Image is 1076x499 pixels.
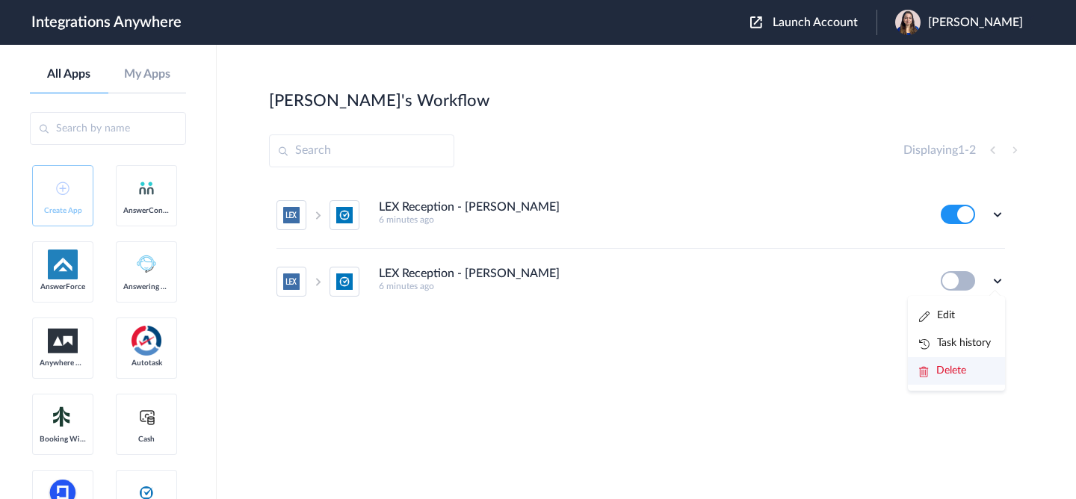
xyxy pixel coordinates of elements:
span: Anywhere Works [40,359,86,368]
span: 1 [958,144,965,156]
span: Cash [123,435,170,444]
h4: LEX Reception - [PERSON_NAME] [379,200,560,214]
img: 2af217df-18b2-4e4c-9b32-498ee3b53f90.jpeg [895,10,921,35]
span: Answering Service [123,282,170,291]
h1: Integrations Anywhere [31,13,182,31]
img: autotask.png [132,326,161,356]
span: [PERSON_NAME] [928,16,1023,30]
img: add-icon.svg [56,182,69,195]
span: 2 [969,144,976,156]
span: Launch Account [773,16,858,28]
img: aww.png [48,329,78,353]
img: answerconnect-logo.svg [137,179,155,197]
a: My Apps [108,67,187,81]
h5: 6 minutes ago [379,214,921,225]
img: Answering_service.png [132,249,161,279]
input: Search by name [30,112,186,145]
span: Booking Widget [40,435,86,444]
h2: [PERSON_NAME]'s Workflow [269,91,489,111]
span: Autotask [123,359,170,368]
img: Setmore_Logo.svg [48,403,78,430]
span: Delete [936,365,966,376]
h4: LEX Reception - [PERSON_NAME] [379,267,560,281]
span: Create App [40,206,86,215]
img: cash-logo.svg [137,408,156,426]
img: launch-acct-icon.svg [750,16,762,28]
input: Search [269,134,454,167]
a: All Apps [30,67,108,81]
a: Task history [919,338,991,348]
h5: 6 minutes ago [379,281,921,291]
button: Launch Account [750,16,876,30]
img: af-app-logo.svg [48,249,78,279]
a: Edit [919,310,955,320]
span: AnswerForce [40,282,86,291]
h4: Displaying - [903,143,976,158]
span: AnswerConnect [123,206,170,215]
